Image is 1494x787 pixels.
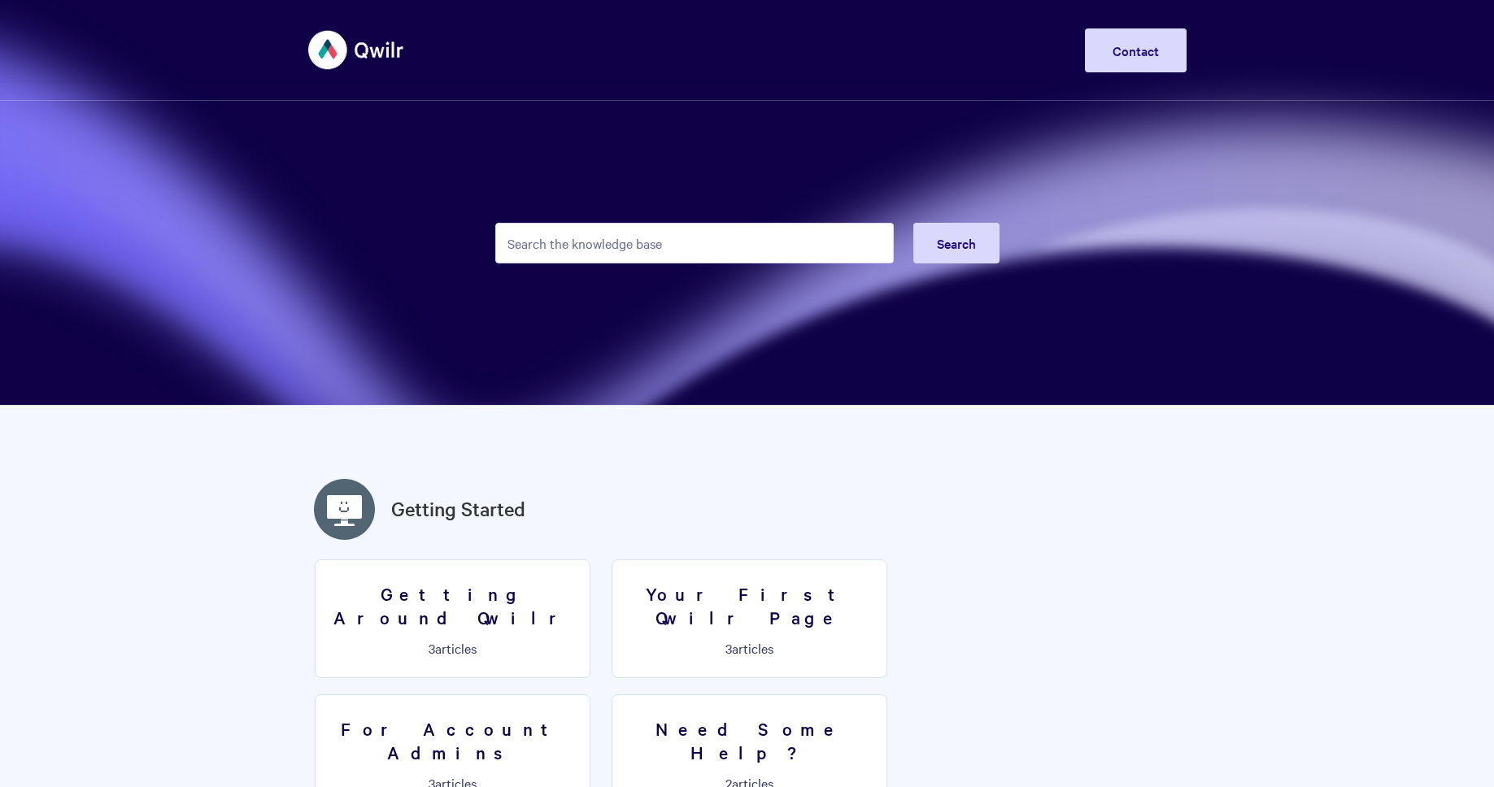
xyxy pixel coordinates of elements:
[429,639,435,657] span: 3
[1085,28,1187,72] a: Contact
[725,639,732,657] span: 3
[937,234,976,252] span: Search
[612,559,887,678] a: Your First Qwilr Page 3articles
[325,717,580,763] h3: For Account Admins
[622,717,877,763] h3: Need Some Help?
[325,582,580,628] h3: Getting Around Qwilr
[913,223,1000,263] button: Search
[495,223,894,263] input: Search the knowledge base
[325,641,580,655] p: articles
[308,20,405,80] img: Qwilr Help Center
[315,559,590,678] a: Getting Around Qwilr 3articles
[622,582,877,628] h3: Your First Qwilr Page
[622,641,877,655] p: articles
[391,494,525,524] a: Getting Started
